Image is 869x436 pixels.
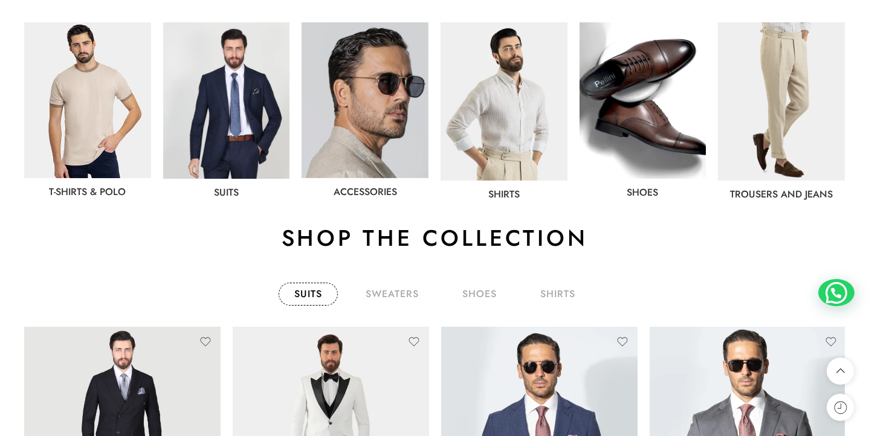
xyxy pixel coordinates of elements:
a: shirts [525,283,591,306]
a: shoes [447,283,512,306]
h2: Shop the collection [24,223,845,252]
a: Shirts [488,187,520,201]
a: Trousers and jeans [730,187,833,201]
a: shoes [627,185,658,199]
a: Accessories [334,185,397,199]
a: sweaters [350,283,434,306]
a: Suits [279,283,338,306]
a: Suits [214,185,239,199]
a: T-Shirts & Polo [49,185,126,199]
